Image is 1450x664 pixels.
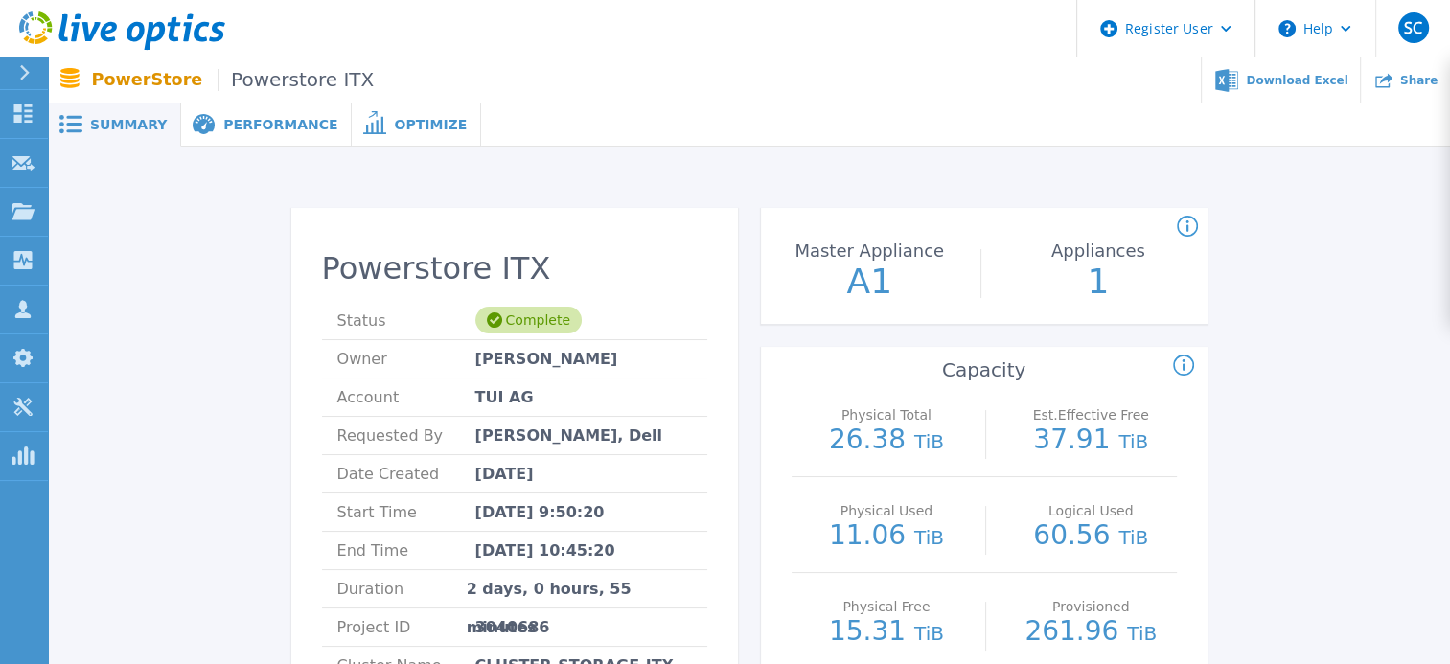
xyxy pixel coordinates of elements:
[1005,522,1177,551] p: 60.56
[805,408,967,422] p: Physical Total
[475,532,615,569] span: [DATE] 10:45:20
[1118,526,1148,549] span: TiB
[475,455,534,492] span: [DATE]
[767,242,972,260] p: Master Appliance
[475,378,534,416] span: TUI AG
[805,600,967,613] p: Physical Free
[1005,426,1177,455] p: 37.91
[475,417,663,454] span: [PERSON_NAME], Dell
[337,608,475,646] span: Project ID
[914,622,944,645] span: TiB
[475,608,550,646] span: 3040686
[467,570,692,607] span: 2 days, 0 hours, 55 minutes
[337,340,475,378] span: Owner
[914,430,944,453] span: TiB
[90,118,167,131] span: Summary
[914,526,944,549] span: TiB
[218,69,374,91] span: Powerstore ITX
[801,618,973,647] p: 15.31
[1404,20,1422,35] span: SC
[337,570,467,607] span: Duration
[337,532,475,569] span: End Time
[337,378,475,416] span: Account
[762,264,977,299] p: A1
[1010,408,1172,422] p: Est.Effective Free
[337,417,475,454] span: Requested By
[1010,600,1172,613] p: Provisioned
[996,242,1201,260] p: Appliances
[475,340,618,378] span: [PERSON_NAME]
[337,455,475,492] span: Date Created
[991,264,1206,299] p: 1
[1246,75,1347,86] span: Download Excel
[1010,504,1172,517] p: Logical Used
[1118,430,1148,453] span: TiB
[801,426,973,455] p: 26.38
[337,493,475,531] span: Start Time
[322,251,707,286] h2: Powerstore ITX
[1005,618,1177,647] p: 261.96
[805,504,967,517] p: Physical Used
[475,493,605,531] span: [DATE] 9:50:20
[223,118,337,131] span: Performance
[1127,622,1157,645] span: TiB
[801,522,973,551] p: 11.06
[475,307,582,333] div: Complete
[337,302,475,339] span: Status
[394,118,467,131] span: Optimize
[1400,75,1438,86] span: Share
[92,69,375,91] p: PowerStore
